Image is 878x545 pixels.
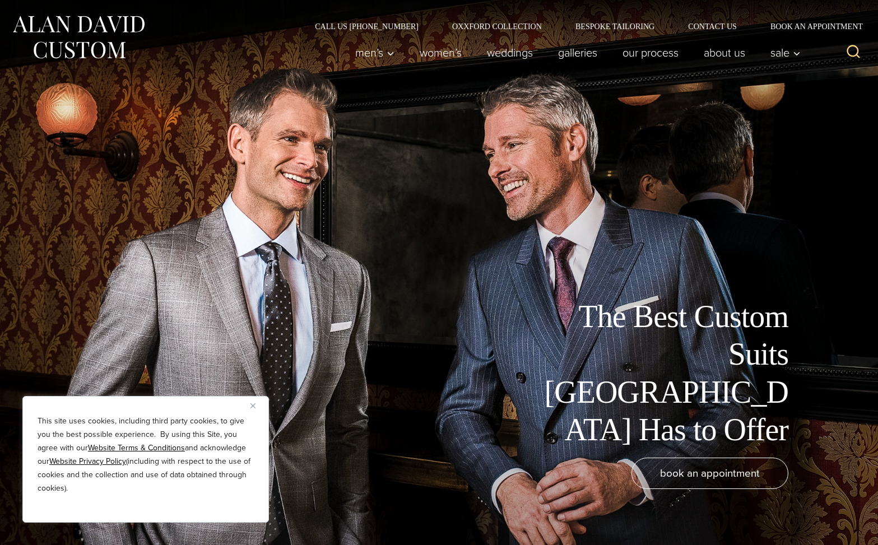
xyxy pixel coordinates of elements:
a: weddings [475,41,546,64]
button: Close [250,399,264,412]
a: book an appointment [631,458,788,489]
h1: The Best Custom Suits [GEOGRAPHIC_DATA] Has to Offer [536,298,788,449]
button: View Search Form [840,39,867,66]
span: Men’s [355,47,394,58]
nav: Secondary Navigation [298,22,867,30]
a: Call Us [PHONE_NUMBER] [298,22,435,30]
span: Sale [770,47,801,58]
a: About Us [691,41,758,64]
img: Alan David Custom [11,12,146,62]
a: Bespoke Tailoring [559,22,671,30]
a: Website Terms & Conditions [88,442,185,454]
a: Women’s [407,41,475,64]
img: Close [250,403,255,408]
p: This site uses cookies, including third party cookies, to give you the best possible experience. ... [38,414,254,495]
a: Galleries [546,41,610,64]
span: book an appointment [660,465,760,481]
a: Book an Appointment [754,22,867,30]
a: Oxxford Collection [435,22,559,30]
nav: Primary Navigation [343,41,807,64]
a: Contact Us [671,22,754,30]
a: Our Process [610,41,691,64]
a: Website Privacy Policy [49,455,126,467]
